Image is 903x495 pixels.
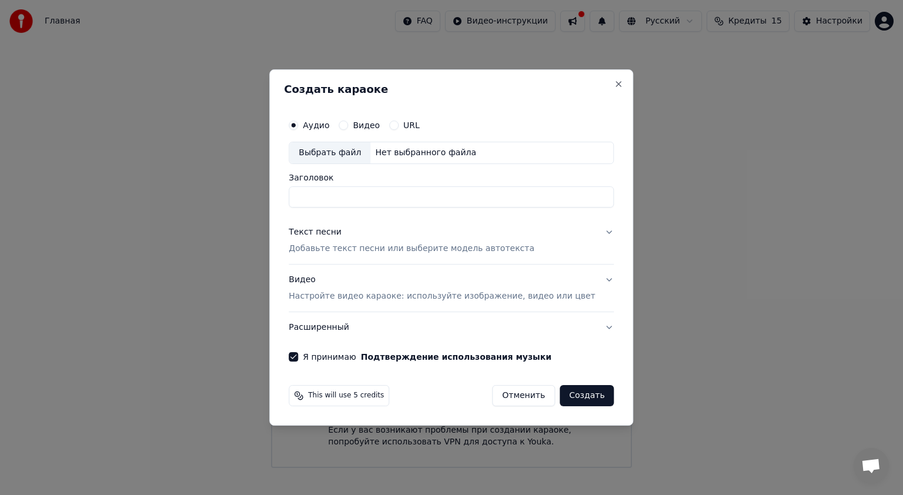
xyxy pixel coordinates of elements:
span: This will use 5 credits [308,391,384,400]
h2: Создать караоке [284,84,618,95]
button: Текст песниДобавьте текст песни или выберите модель автотекста [289,217,614,264]
label: Аудио [303,121,329,129]
label: Видео [353,121,380,129]
div: Видео [289,274,595,302]
button: Создать [560,385,614,406]
button: ВидеоНастройте видео караоке: используйте изображение, видео или цвет [289,265,614,312]
label: URL [403,121,420,129]
label: Я принимаю [303,353,551,361]
p: Добавьте текст песни или выберите модель автотекста [289,243,534,255]
button: Расширенный [289,312,614,343]
label: Заголовок [289,173,614,182]
div: Нет выбранного файла [370,147,481,159]
button: Отменить [492,385,555,406]
p: Настройте видео караоке: используйте изображение, видео или цвет [289,290,595,302]
div: Выбрать файл [289,142,370,163]
div: Текст песни [289,226,342,238]
button: Я принимаю [361,353,551,361]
